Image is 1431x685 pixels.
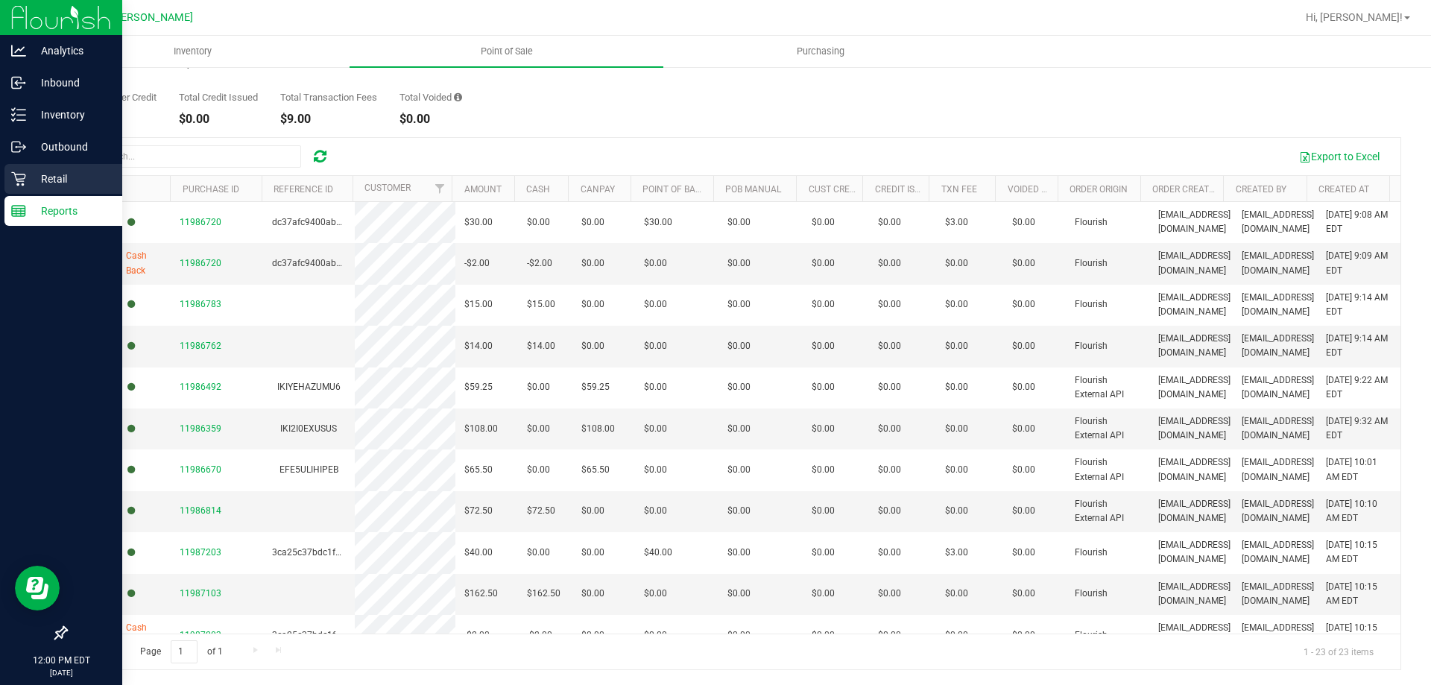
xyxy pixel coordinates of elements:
inline-svg: Retail [11,171,26,186]
span: $0.00 [812,339,835,353]
span: Flourish External API [1075,414,1140,443]
div: $1,430.05 [174,57,250,69]
span: $0.00 [812,628,835,643]
a: POB Manual [725,184,781,195]
span: 11986762 [180,341,221,351]
span: $0.00 [727,380,751,394]
iframe: Resource center [15,566,60,610]
span: $0.00 [644,256,667,271]
span: $0.00 [1012,422,1035,436]
span: $0.00 [812,215,835,230]
a: Amount [464,184,502,195]
span: $0.00 [812,546,835,560]
span: $65.50 [581,463,610,477]
span: [DATE] 9:08 AM EDT [1326,208,1391,236]
span: [EMAIL_ADDRESS][DOMAIN_NAME] [1242,208,1314,236]
inline-svg: Analytics [11,43,26,58]
div: $0.00 [179,113,258,125]
p: Analytics [26,42,116,60]
span: $0.00 [727,339,751,353]
a: Order Created By [1152,184,1233,195]
span: $0.00 [527,215,550,230]
inline-svg: Outbound [11,139,26,154]
span: [EMAIL_ADDRESS][DOMAIN_NAME] [1242,291,1314,319]
span: Flourish [1075,628,1108,643]
span: [DATE] 10:15 AM EDT [1326,621,1391,649]
span: [EMAIL_ADDRESS][DOMAIN_NAME] [1242,373,1314,402]
span: $0.00 [945,504,968,518]
span: [EMAIL_ADDRESS][DOMAIN_NAME] [1158,621,1231,649]
span: 11986720 [180,217,221,227]
span: [EMAIL_ADDRESS][DOMAIN_NAME] [1158,414,1231,443]
span: $30.00 [464,215,493,230]
span: 1 - 23 of 23 items [1292,640,1386,663]
span: Flourish [1075,339,1108,353]
p: Outbound [26,138,116,156]
span: $0.00 [878,504,901,518]
span: $0.00 [812,463,835,477]
span: [EMAIL_ADDRESS][DOMAIN_NAME] [1158,580,1231,608]
span: $0.00 [581,587,604,601]
span: 11987203 [180,547,221,558]
a: Filter [427,176,452,201]
span: [EMAIL_ADDRESS][DOMAIN_NAME] [1158,455,1231,484]
span: $0.00 [878,256,901,271]
span: [EMAIL_ADDRESS][DOMAIN_NAME] [1158,497,1231,525]
span: 11986720 [180,258,221,268]
span: $72.50 [527,504,555,518]
span: $0.00 [1012,587,1035,601]
span: -$2.00 [527,628,552,643]
span: $0.00 [1012,546,1035,560]
a: Created At [1318,184,1369,195]
span: $0.00 [812,587,835,601]
div: $288.75 [339,57,394,69]
span: 11986670 [180,464,221,475]
span: $14.00 [464,339,493,353]
a: Customer [364,183,411,193]
span: $0.00 [812,422,835,436]
button: Export to Excel [1289,144,1389,169]
span: $0.00 [812,380,835,394]
span: Flourish External API [1075,373,1140,402]
span: [DATE] 9:14 AM EDT [1326,332,1391,360]
span: $0.00 [727,215,751,230]
a: Created By [1236,184,1286,195]
span: $30.00 [644,215,672,230]
span: $0.00 [527,463,550,477]
span: $0.00 [581,546,604,560]
span: $0.00 [1012,256,1035,271]
inline-svg: Inventory [11,107,26,122]
div: $160.00 [417,57,537,69]
span: $0.00 [1012,297,1035,312]
span: $0.00 [945,297,968,312]
span: $0.00 [945,422,968,436]
span: [EMAIL_ADDRESS][DOMAIN_NAME] [1158,291,1231,319]
span: 11986359 [180,423,221,434]
span: [DATE] 10:15 AM EDT [1326,538,1391,566]
span: [EMAIL_ADDRESS][DOMAIN_NAME] [1242,621,1314,649]
span: [DATE] 9:32 AM EDT [1326,414,1391,443]
span: [DATE] 10:01 AM EDT [1326,455,1391,484]
span: $0.00 [644,297,667,312]
inline-svg: Inbound [11,75,26,90]
span: $0.00 [945,463,968,477]
span: $108.00 [581,422,615,436]
span: $0.00 [581,256,604,271]
span: Inventory [154,45,232,58]
span: $0.00 [727,256,751,271]
span: [EMAIL_ADDRESS][DOMAIN_NAME] [1242,249,1314,277]
a: Cust Credit [809,184,863,195]
span: $0.00 [1012,504,1035,518]
span: 11987203 [180,630,221,640]
span: $0.00 [878,463,901,477]
a: Credit Issued [875,184,937,195]
span: [EMAIL_ADDRESS][DOMAIN_NAME] [1158,332,1231,360]
span: Flourish [1075,297,1108,312]
span: [DATE] 10:10 AM EDT [1326,497,1391,525]
span: $0.00 [878,215,901,230]
span: $0.00 [727,422,751,436]
span: 11986492 [180,382,221,392]
span: Cash Back [126,249,162,277]
span: $0.00 [727,297,751,312]
span: $0.00 [581,628,604,643]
